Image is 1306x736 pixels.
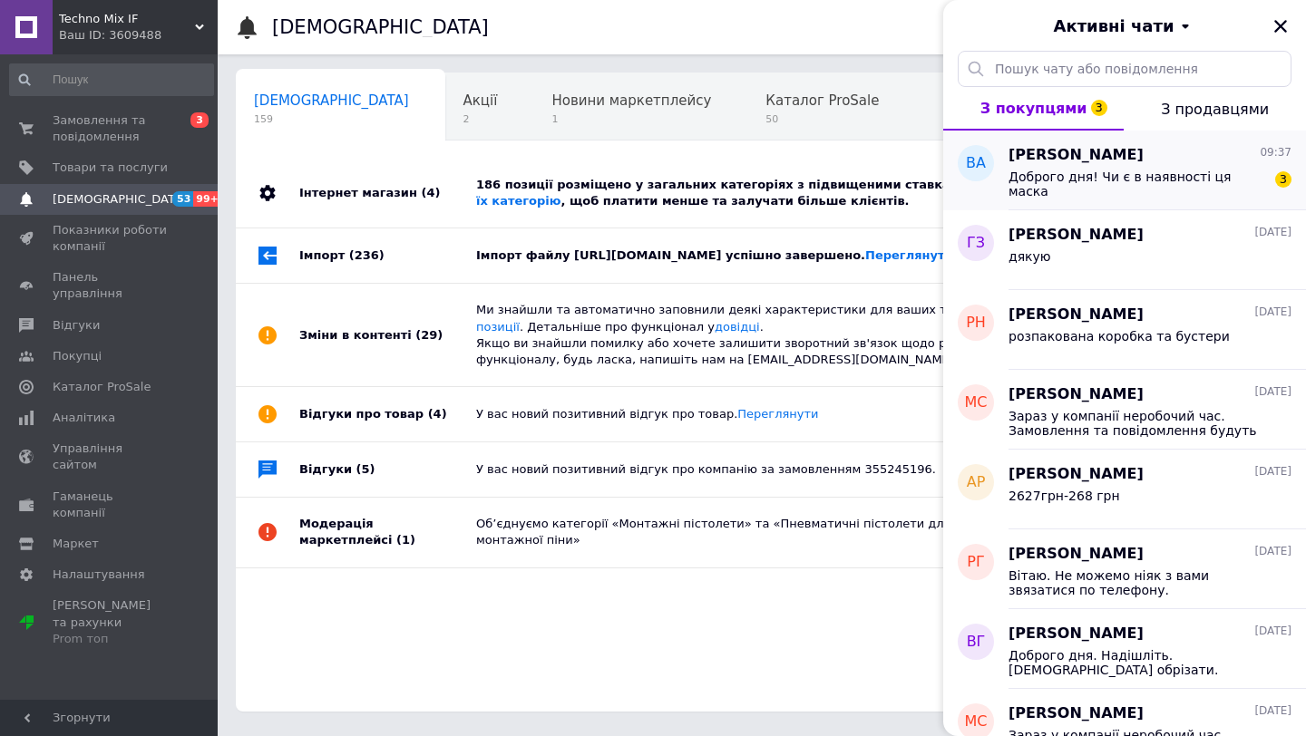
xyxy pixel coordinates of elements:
[965,392,988,413] span: МС
[53,379,151,395] span: Каталог ProSale
[737,407,818,421] a: Переглянути
[476,177,1088,209] div: 186 позиції розміщено у загальних категоріях з підвищеними ставками ProSale. , щоб платити менше ...
[765,112,879,126] span: 50
[1254,384,1291,400] span: [DATE]
[254,92,409,109] span: [DEMOGRAPHIC_DATA]
[463,92,498,109] span: Акції
[765,92,879,109] span: Каталог ProSale
[958,51,1291,87] input: Пошук чату або повідомлення
[943,370,1306,450] button: МС[PERSON_NAME][DATE]Зараз у компанії неробочий час. Замовлення та повідомлення будуть оброблені ...
[172,191,193,207] span: 53
[1009,464,1144,485] span: [PERSON_NAME]
[1254,305,1291,320] span: [DATE]
[967,552,984,573] span: РГ
[715,320,760,334] a: довідці
[476,516,1088,548] div: Об’єднуємо категорії «Монтажні пістолети» та «Пневматичні пістолети для нанесення монтажної піни»
[53,631,168,647] div: Prom топ
[1009,568,1266,597] span: Вітаю. Не можемо ніяк з вами звязатися по телефону.
[53,441,168,473] span: Управління сайтом
[349,248,385,262] span: (236)
[53,112,168,145] span: Замовлення та повідомлення
[53,536,99,552] span: Маркет
[865,248,982,262] a: Переглянути звіт
[1254,624,1291,639] span: [DATE]
[476,302,1088,368] div: Ми знайшли та автоматично заповнили деякі характеристики для ваших товарів. . Детальніше про функ...
[967,233,985,254] span: ГЗ
[1009,169,1266,199] span: Доброго дня! Чи є в наявності ця маска
[299,442,476,497] div: Відгуки
[396,533,415,547] span: (1)
[1009,384,1144,405] span: [PERSON_NAME]
[965,712,988,732] span: МС
[966,313,986,334] span: РН
[1254,225,1291,240] span: [DATE]
[943,87,1124,131] button: З покупцями3
[980,100,1087,117] span: З покупцями
[1009,305,1144,325] span: [PERSON_NAME]
[1009,249,1051,264] span: дякую
[1275,171,1291,188] span: 3
[53,317,100,334] span: Відгуки
[967,632,986,653] span: ВГ
[966,153,986,174] span: ВА
[53,489,168,521] span: Гаманець компанії
[193,191,223,207] span: 99+
[415,328,443,342] span: (29)
[59,11,195,27] span: Techno Mix IF
[53,191,187,208] span: [DEMOGRAPHIC_DATA]
[476,406,1088,422] div: У вас новий позитивний відгук про товар.
[1091,100,1107,116] span: 3
[421,186,440,199] span: (4)
[1009,489,1120,503] span: 2627грн-268 грн
[299,228,476,283] div: Імпорт
[59,27,218,44] div: Ваш ID: 3609488
[967,472,986,493] span: АР
[299,498,476,567] div: Модерація маркетплейсі
[1009,544,1144,565] span: [PERSON_NAME]
[53,597,168,647] span: [PERSON_NAME] та рахунки
[1254,544,1291,559] span: [DATE]
[1009,225,1144,246] span: [PERSON_NAME]
[272,16,489,38] h1: [DEMOGRAPHIC_DATA]
[1009,703,1144,724] span: [PERSON_NAME]
[551,92,711,109] span: Новини маркетплейсу
[190,112,209,128] span: 3
[943,210,1306,290] button: ГЗ[PERSON_NAME][DATE]дякую
[53,222,168,255] span: Показники роботи компанії
[1009,624,1144,644] span: [PERSON_NAME]
[254,112,409,126] span: 159
[356,462,375,476] span: (5)
[943,290,1306,370] button: РН[PERSON_NAME][DATE]розпакована коробка та бустери
[1009,409,1266,438] span: Зараз у компанії неробочий час. Замовлення та повідомлення будуть оброблені з 10:00 найближчого р...
[1053,15,1174,38] span: Активні чати
[476,247,1088,264] div: Імпорт файлу [URL][DOMAIN_NAME] успішно завершено.
[943,609,1306,689] button: ВГ[PERSON_NAME][DATE]Доброго дня. Надішліть. [DEMOGRAPHIC_DATA] обрізати.
[1270,15,1291,37] button: Закрити
[943,450,1306,529] button: АР[PERSON_NAME][DATE]2627грн-268 грн
[476,303,1070,333] a: Переглянути позиції
[1254,703,1291,719] span: [DATE]
[994,15,1255,38] button: Активні чати
[1260,145,1291,160] span: 09:37
[53,160,168,176] span: Товари та послуги
[53,348,102,364] span: Покупці
[428,407,447,421] span: (4)
[1161,101,1269,118] span: З продавцями
[551,112,711,126] span: 1
[299,284,476,386] div: Зміни в контенті
[1009,648,1266,677] span: Доброго дня. Надішліть. [DEMOGRAPHIC_DATA] обрізати.
[1009,145,1144,166] span: [PERSON_NAME]
[1124,87,1306,131] button: З продавцями
[476,461,1088,478] div: У вас новий позитивний відгук про компанію за замовленням 355245196.
[9,63,214,96] input: Пошук
[1254,464,1291,479] span: [DATE]
[299,387,476,441] div: Відгуки про товар
[299,159,476,228] div: Інтернет магазин
[943,529,1306,609] button: РГ[PERSON_NAME][DATE]Вітаю. Не можемо ніяк з вами звязатися по телефону.
[53,410,115,426] span: Аналітика
[1009,329,1230,344] span: розпакована коробка та бустери
[53,269,168,302] span: Панель управління
[463,112,498,126] span: 2
[943,131,1306,210] button: ВА[PERSON_NAME]09:37Доброго дня! Чи є в наявності ця маска3
[53,567,145,583] span: Налаштування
